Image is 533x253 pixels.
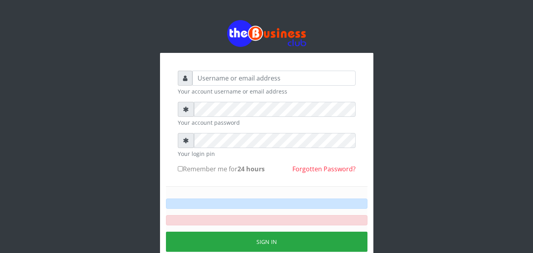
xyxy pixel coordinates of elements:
small: Your login pin [178,150,356,158]
button: Sign in [166,232,367,252]
small: Your account username or email address [178,87,356,96]
input: Remember me for24 hours [178,166,183,171]
small: Your account password [178,118,356,127]
input: Username or email address [192,71,356,86]
label: Remember me for [178,164,265,174]
a: Forgotten Password? [292,165,356,173]
b: 24 hours [237,165,265,173]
